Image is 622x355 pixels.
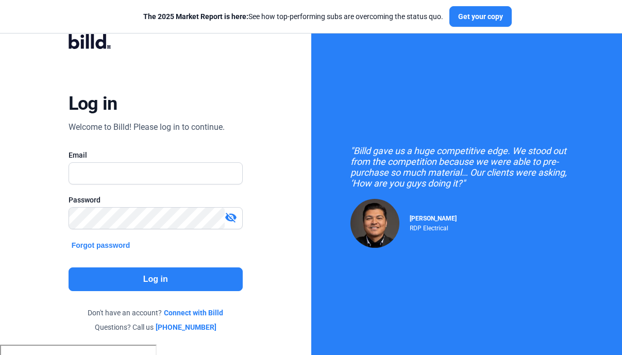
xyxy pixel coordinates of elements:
div: Questions? Call us [69,322,243,332]
span: The 2025 Market Report is here: [143,12,248,21]
div: See how top-performing subs are overcoming the status quo. [143,11,443,22]
div: Don't have an account? [69,308,243,318]
div: Welcome to Billd! Please log in to continue. [69,121,225,133]
div: RDP Electrical [410,222,457,232]
div: Log in [69,92,117,115]
button: Forgot password [69,240,133,251]
span: [PERSON_NAME] [410,215,457,222]
a: [PHONE_NUMBER] [156,322,216,332]
mat-icon: visibility_off [225,211,237,224]
button: Log in [69,267,243,291]
div: Password [69,195,243,205]
div: Email [69,150,243,160]
button: Get your copy [449,6,512,27]
img: Raul Pacheco [350,199,399,248]
div: "Billd gave us a huge competitive edge. We stood out from the competition because we were able to... [350,145,582,189]
a: Connect with Billd [164,308,223,318]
